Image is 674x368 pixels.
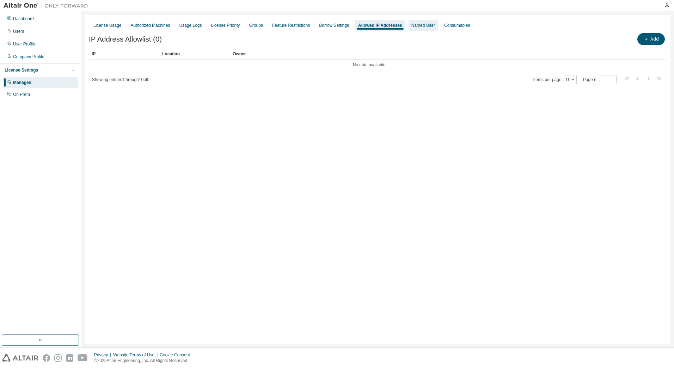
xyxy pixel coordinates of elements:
div: Privacy [94,352,113,358]
button: Add [637,33,665,45]
div: Groups [249,23,263,28]
button: 10 [565,77,575,82]
div: Usage Logs [179,23,202,28]
div: Cookie Consent [160,352,194,358]
div: Company Profile [13,54,44,60]
span: IP Address Allowlist (0) [89,35,162,43]
div: On Prem [13,92,30,97]
img: linkedin.svg [66,354,73,362]
div: Named User [411,23,435,28]
div: Dashboard [13,16,34,22]
img: instagram.svg [54,354,62,362]
div: Owner [233,48,647,60]
div: Feature Restrictions [272,23,310,28]
div: Authorized Machines [130,23,170,28]
div: Users [13,29,24,34]
span: Showing entries 1 through 10 of 0 [92,77,149,82]
img: facebook.svg [43,354,50,362]
img: Altair One [4,2,92,9]
div: User Profile [13,41,35,47]
div: Consumables [444,23,470,28]
div: License Settings [5,67,38,73]
div: Allowed IP Addresses [358,23,402,28]
div: Location [162,48,227,60]
div: License Priority [211,23,240,28]
img: altair_logo.svg [2,354,38,362]
td: No data available [89,60,649,70]
span: Page n. [583,75,617,84]
p: © 2025 Altair Engineering, Inc. All Rights Reserved. [94,358,194,364]
span: Items per page [533,75,577,84]
div: Website Terms of Use [113,352,160,358]
div: Managed [13,80,31,85]
div: Borrow Settings [319,23,349,28]
img: youtube.svg [78,354,88,362]
div: License Usage [93,23,121,28]
div: IP [92,48,157,60]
